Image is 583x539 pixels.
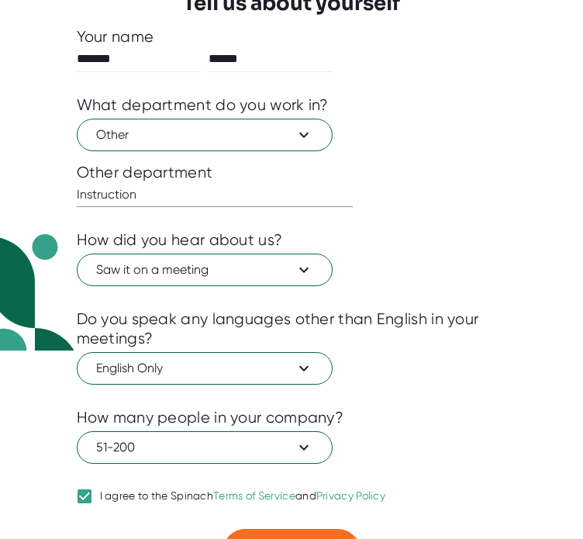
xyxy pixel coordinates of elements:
[77,27,507,47] div: Your name
[77,254,333,286] button: Saw it on a meeting
[77,163,507,182] div: Other department
[96,438,313,457] span: 51-200
[77,182,353,207] input: What department?
[77,119,333,151] button: Other
[100,489,386,503] div: I agree to the Spinach and
[96,126,313,144] span: Other
[77,352,333,385] button: English Only
[77,408,344,427] div: How many people in your company?
[77,309,507,348] div: Do you speak any languages other than English in your meetings?
[96,261,313,279] span: Saw it on a meeting
[213,489,295,502] a: Terms of Service
[96,359,313,378] span: English Only
[316,489,385,502] a: Privacy Policy
[77,431,333,464] button: 51-200
[77,230,283,250] div: How did you hear about us?
[77,95,329,115] div: What department do you work in?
